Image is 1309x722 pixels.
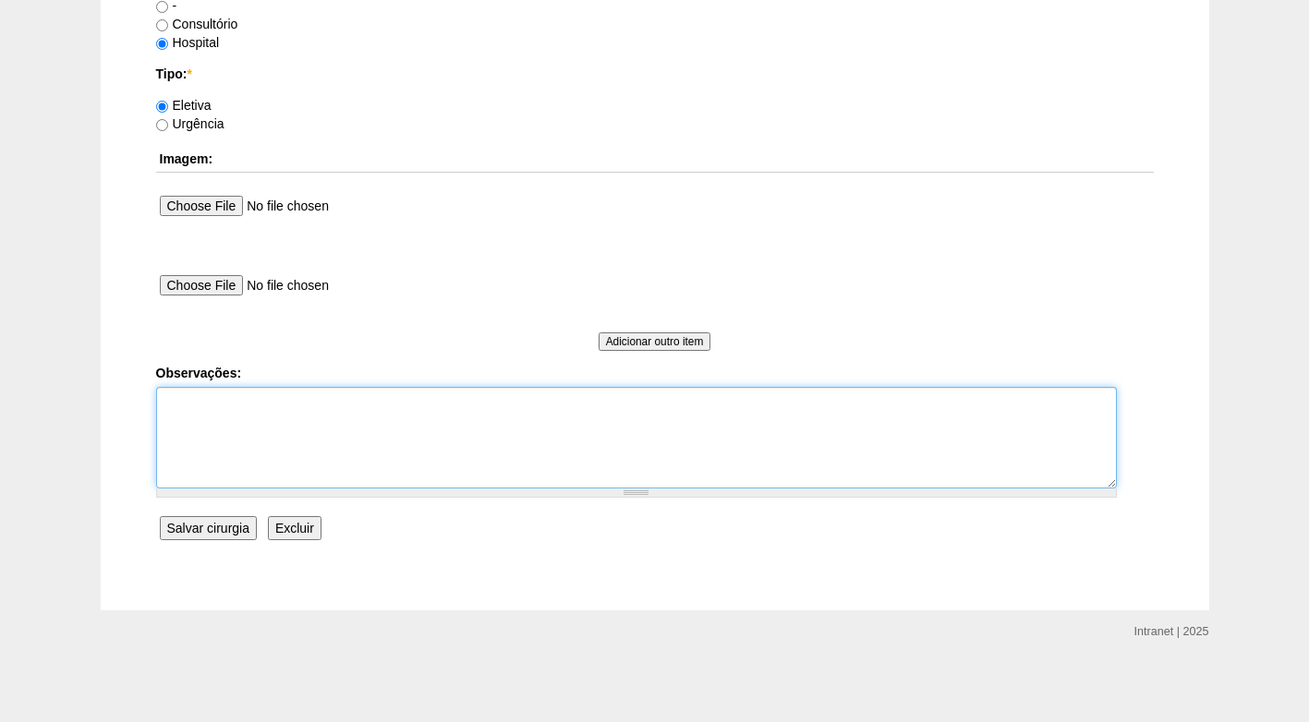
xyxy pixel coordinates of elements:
[156,364,1154,382] label: Observações:
[599,332,711,351] input: Adicionar outro item
[156,98,212,113] label: Eletiva
[156,65,1154,83] label: Tipo:
[156,38,168,50] input: Hospital
[156,1,168,13] input: -
[1134,622,1209,641] div: Intranet | 2025
[156,119,168,131] input: Urgência
[268,516,321,540] input: Excluir
[156,146,1154,173] th: Imagem:
[156,35,220,50] label: Hospital
[156,101,168,113] input: Eletiva
[156,116,224,131] label: Urgência
[156,17,238,31] label: Consultório
[187,66,191,81] span: Este campo é obrigatório.
[156,19,168,31] input: Consultório
[160,516,257,540] input: Salvar cirurgia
